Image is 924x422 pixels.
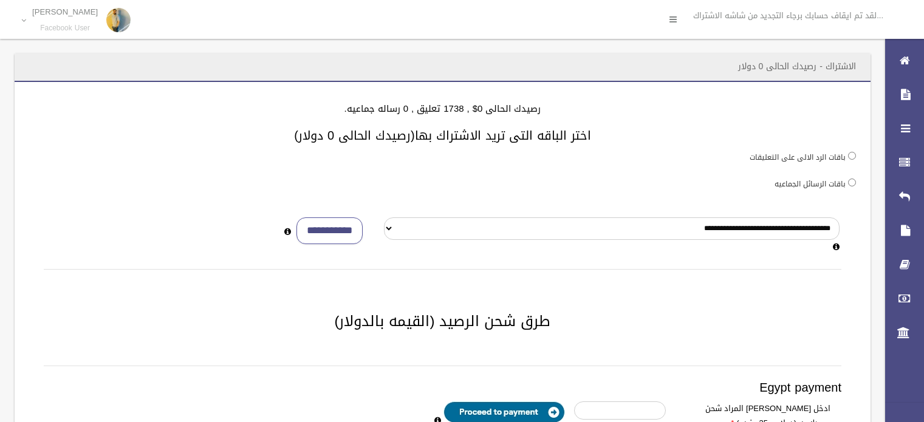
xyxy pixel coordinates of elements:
[775,177,846,191] label: باقات الرسائل الجماعيه
[29,129,856,142] h3: اختر الباقه التى تريد الاشتراك بها(رصيدك الحالى 0 دولار)
[32,24,98,33] small: Facebook User
[32,7,98,16] p: [PERSON_NAME]
[29,104,856,114] h4: رصيدك الحالى 0$ , 1738 تعليق , 0 رساله جماعيه.
[750,151,846,164] label: باقات الرد الالى على التعليقات
[29,313,856,329] h2: طرق شحن الرصيد (القيمه بالدولار)
[44,381,841,394] h3: Egypt payment
[724,55,871,78] header: الاشتراك - رصيدك الحالى 0 دولار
